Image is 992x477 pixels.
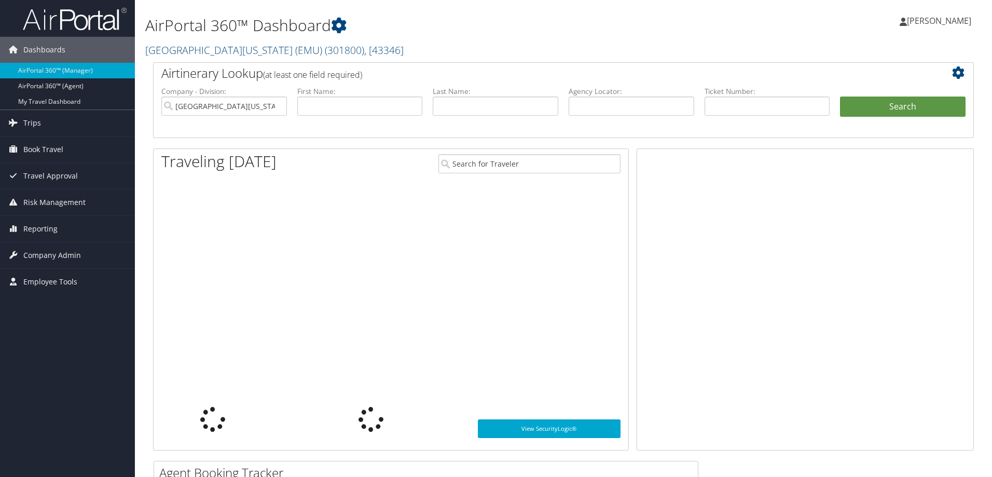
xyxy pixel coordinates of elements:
[145,15,703,36] h1: AirPortal 360™ Dashboard
[263,69,362,80] span: (at least one field required)
[705,86,830,97] label: Ticket Number:
[23,163,78,189] span: Travel Approval
[23,242,81,268] span: Company Admin
[23,110,41,136] span: Trips
[297,86,423,97] label: First Name:
[161,86,287,97] label: Company - Division:
[840,97,966,117] button: Search
[438,154,621,173] input: Search for Traveler
[364,43,404,57] span: , [ 43346 ]
[478,419,621,438] a: View SecurityLogic®
[23,189,86,215] span: Risk Management
[23,137,63,162] span: Book Travel
[325,43,364,57] span: ( 301800 )
[433,86,558,97] label: Last Name:
[900,5,982,36] a: [PERSON_NAME]
[161,64,897,82] h2: Airtinerary Lookup
[145,43,404,57] a: [GEOGRAPHIC_DATA][US_STATE] (EMU)
[907,15,971,26] span: [PERSON_NAME]
[569,86,694,97] label: Agency Locator:
[23,269,77,295] span: Employee Tools
[23,7,127,31] img: airportal-logo.png
[23,216,58,242] span: Reporting
[23,37,65,63] span: Dashboards
[161,151,277,172] h1: Traveling [DATE]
